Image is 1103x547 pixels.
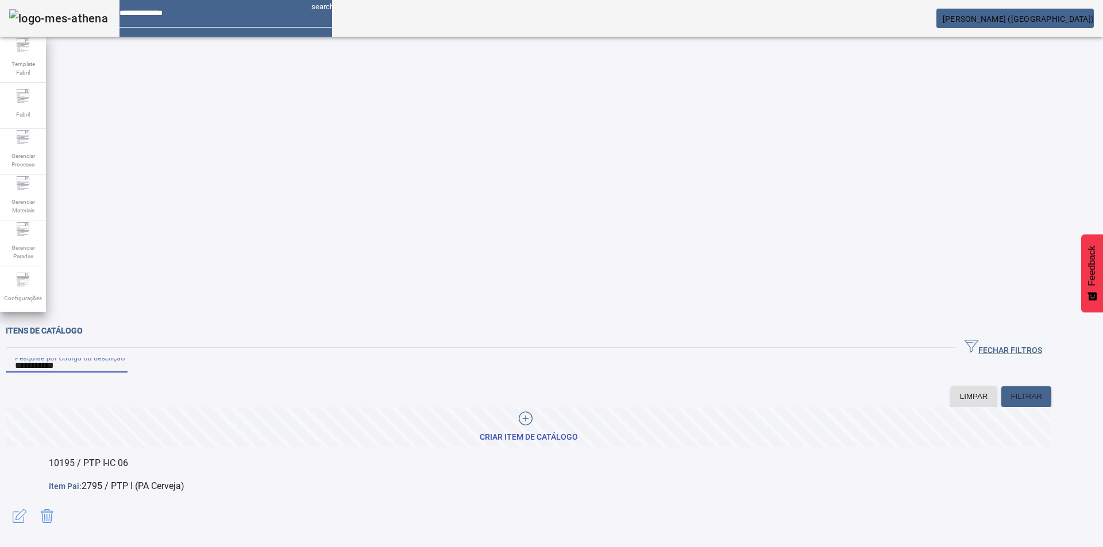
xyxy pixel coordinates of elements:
[951,386,997,407] button: LIMPAR
[1081,234,1103,312] button: Feedback - Mostrar pesquisa
[15,354,125,362] mat-label: Pesquise por Código ou descrição
[1011,391,1042,402] span: FILTRAR
[6,148,40,172] span: Gerenciar Processo
[9,9,108,28] img: logo-mes-athena
[13,107,33,122] span: Fabril
[965,339,1042,356] span: FECHAR FILTROS
[960,391,988,402] span: LIMPAR
[955,337,1051,358] button: FECHAR FILTROS
[1087,246,1097,286] span: Feedback
[6,407,1051,447] button: CRIAR ITEM DE CATÁLOGO
[1,290,45,306] span: Configurações
[943,14,1094,24] span: [PERSON_NAME] ([GEOGRAPHIC_DATA])
[480,432,578,443] div: CRIAR ITEM DE CATÁLOGO
[6,240,40,264] span: Gerenciar Paradas
[1001,386,1051,407] button: FILTRAR
[33,502,61,530] button: Delete
[49,479,1051,493] p: 2795 / PTP I (PA Cerveja)
[6,56,40,80] span: Template Fabril
[49,482,82,491] span: Item Pai:
[6,194,40,218] span: Gerenciar Materiais
[6,326,83,335] span: Itens de catálogo
[49,456,1051,470] p: 10195 / PTP I-IC 06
